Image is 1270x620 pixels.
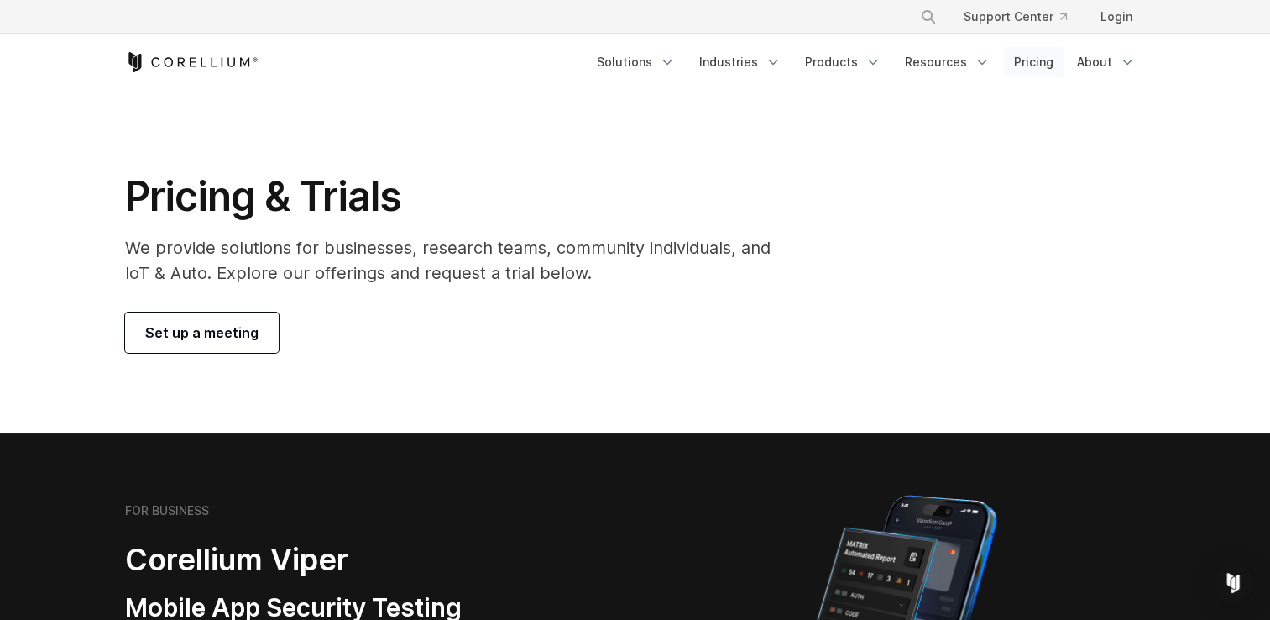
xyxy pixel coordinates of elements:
h6: FOR BUSINESS [125,503,209,518]
div: Navigation Menu [900,2,1146,32]
a: Industries [689,47,792,77]
button: Search [913,2,943,32]
a: Support Center [950,2,1080,32]
p: We provide solutions for businesses, research teams, community individuals, and IoT & Auto. Explo... [125,235,794,286]
span: Set up a meeting [145,323,259,343]
h1: Pricing & Trials [125,171,794,222]
a: Resources [895,47,1001,77]
a: Set up a meeting [125,313,279,353]
div: Open Intercom Messenger [1213,563,1253,603]
a: Login [1087,2,1146,32]
a: Solutions [587,47,686,77]
a: About [1067,47,1146,77]
div: Navigation Menu [587,47,1146,77]
a: Pricing [1004,47,1064,77]
a: Corellium Home [125,52,259,72]
a: Products [795,47,891,77]
h2: Corellium Viper [125,541,555,579]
